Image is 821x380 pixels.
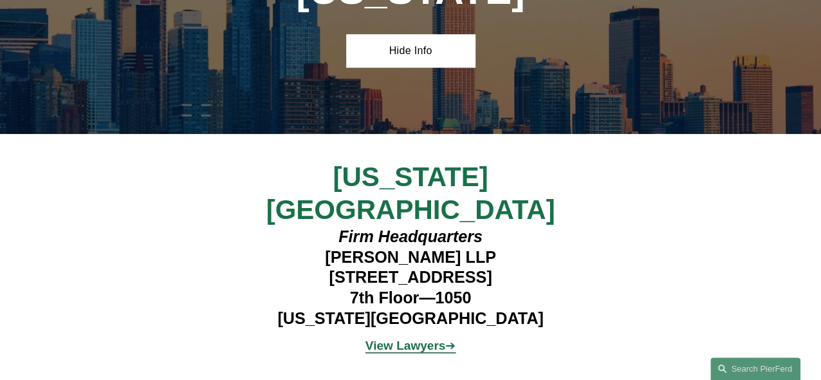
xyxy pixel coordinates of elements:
span: ➔ [365,339,456,352]
span: [US_STATE][GEOGRAPHIC_DATA] [266,162,555,225]
a: View Lawyers➔ [365,339,456,352]
strong: View Lawyers [365,339,446,352]
em: Firm Headquarters [338,227,483,245]
a: Hide Info [346,34,475,68]
a: Search this site [710,357,800,380]
h4: [PERSON_NAME] LLP [STREET_ADDRESS] 7th Floor—1050 [US_STATE][GEOGRAPHIC_DATA] [250,227,571,330]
